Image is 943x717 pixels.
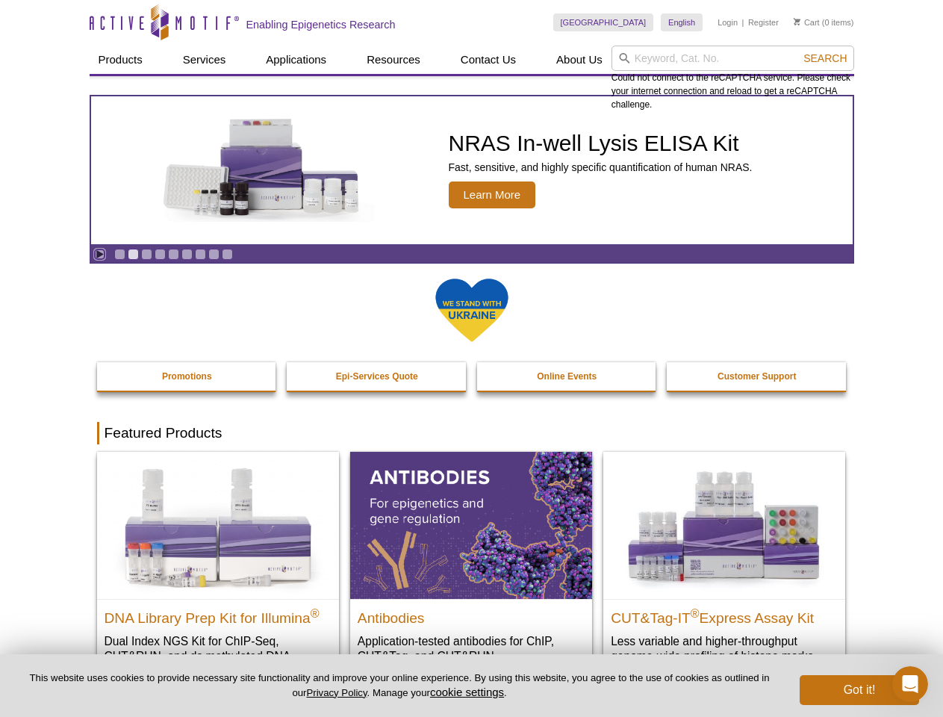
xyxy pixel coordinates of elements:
[162,371,212,382] strong: Promotions
[435,277,509,344] img: We Stand With Ukraine
[287,362,467,391] a: Epi-Services Quote
[691,606,700,619] sup: ®
[718,371,796,382] strong: Customer Support
[90,46,152,74] a: Products
[449,161,753,174] p: Fast, sensitive, and highly specific quantification of human NRAS.
[94,249,105,260] a: Toggle autoplay
[452,46,525,74] a: Contact Us
[336,371,418,382] strong: Epi-Services Quote
[306,687,367,698] a: Privacy Policy
[449,181,536,208] span: Learn More
[794,13,854,31] li: (0 items)
[892,666,928,702] iframe: Intercom live chat
[477,362,658,391] a: Online Events
[208,249,220,260] a: Go to slide 8
[718,17,738,28] a: Login
[803,52,847,64] span: Search
[800,675,919,705] button: Got it!
[105,633,332,679] p: Dual Index NGS Kit for ChIP-Seq, CUT&RUN, and ds methylated DNA assays.
[358,633,585,664] p: Application-tested antibodies for ChIP, CUT&Tag, and CUT&RUN.
[350,452,592,678] a: All Antibodies Antibodies Application-tested antibodies for ChIP, CUT&Tag, and CUT&RUN.
[667,362,847,391] a: Customer Support
[246,18,396,31] h2: Enabling Epigenetics Research
[114,249,125,260] a: Go to slide 1
[661,13,703,31] a: English
[97,362,278,391] a: Promotions
[547,46,611,74] a: About Us
[611,46,854,71] input: Keyword, Cat. No.
[141,249,152,260] a: Go to slide 3
[311,606,320,619] sup: ®
[174,46,235,74] a: Services
[553,13,654,31] a: [GEOGRAPHIC_DATA]
[794,18,800,25] img: Your Cart
[97,452,339,693] a: DNA Library Prep Kit for Illumina DNA Library Prep Kit for Illumina® Dual Index NGS Kit for ChIP-...
[97,452,339,598] img: DNA Library Prep Kit for Illumina
[257,46,335,74] a: Applications
[91,96,853,244] article: NRAS In-well Lysis ELISA Kit
[611,603,838,626] h2: CUT&Tag-IT Express Assay Kit
[97,422,847,444] h2: Featured Products
[155,249,166,260] a: Go to slide 4
[449,132,753,155] h2: NRAS In-well Lysis ELISA Kit
[195,249,206,260] a: Go to slide 7
[603,452,845,678] a: CUT&Tag-IT® Express Assay Kit CUT&Tag-IT®Express Assay Kit Less variable and higher-throughput ge...
[742,13,744,31] li: |
[350,452,592,598] img: All Antibodies
[799,52,851,65] button: Search
[222,249,233,260] a: Go to slide 9
[358,46,429,74] a: Resources
[748,17,779,28] a: Register
[181,249,193,260] a: Go to slide 6
[794,17,820,28] a: Cart
[430,686,504,698] button: cookie settings
[105,603,332,626] h2: DNA Library Prep Kit for Illumina
[611,633,838,664] p: Less variable and higher-throughput genome-wide profiling of histone marks​.
[128,249,139,260] a: Go to slide 2
[537,371,597,382] strong: Online Events
[91,96,853,244] a: NRAS In-well Lysis ELISA Kit NRAS In-well Lysis ELISA Kit Fast, sensitive, and highly specific qu...
[611,46,854,111] div: Could not connect to the reCAPTCHA service. Please check your internet connection and reload to g...
[150,119,374,222] img: NRAS In-well Lysis ELISA Kit
[358,603,585,626] h2: Antibodies
[24,671,775,700] p: This website uses cookies to provide necessary site functionality and improve your online experie...
[168,249,179,260] a: Go to slide 5
[603,452,845,598] img: CUT&Tag-IT® Express Assay Kit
